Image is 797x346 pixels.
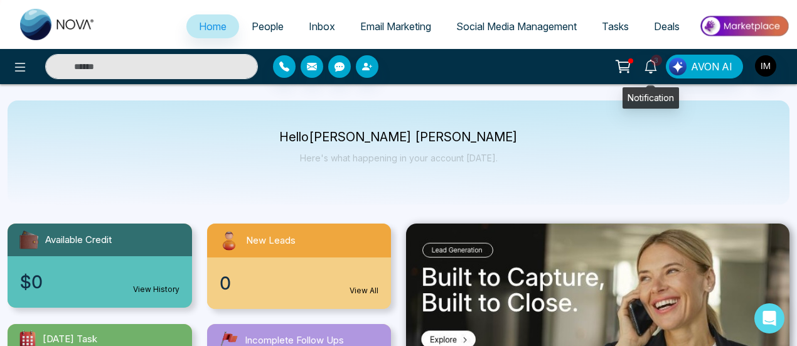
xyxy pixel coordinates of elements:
[18,229,40,251] img: availableCredit.svg
[654,20,680,33] span: Deals
[623,87,679,109] div: Notification
[239,14,296,38] a: People
[666,55,743,78] button: AVON AI
[456,20,577,33] span: Social Media Management
[133,284,179,295] a: View History
[348,14,444,38] a: Email Marketing
[309,20,335,33] span: Inbox
[755,55,776,77] img: User Avatar
[698,12,789,40] img: Market-place.gif
[651,55,662,66] span: 3
[589,14,641,38] a: Tasks
[691,59,732,74] span: AVON AI
[350,285,378,296] a: View All
[754,303,784,333] div: Open Intercom Messenger
[602,20,629,33] span: Tasks
[279,153,518,163] p: Here's what happening in your account [DATE].
[20,9,95,40] img: Nova CRM Logo
[20,269,43,295] span: $0
[217,229,241,252] img: newLeads.svg
[296,14,348,38] a: Inbox
[252,20,284,33] span: People
[444,14,589,38] a: Social Media Management
[200,224,399,309] a: New Leads0View All
[45,233,112,247] span: Available Credit
[669,58,687,75] img: Lead Flow
[279,132,518,143] p: Hello [PERSON_NAME] [PERSON_NAME]
[360,20,431,33] span: Email Marketing
[246,234,296,248] span: New Leads
[220,270,231,296] span: 0
[636,55,666,77] a: 3
[641,14,692,38] a: Deals
[186,14,239,38] a: Home
[199,20,227,33] span: Home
